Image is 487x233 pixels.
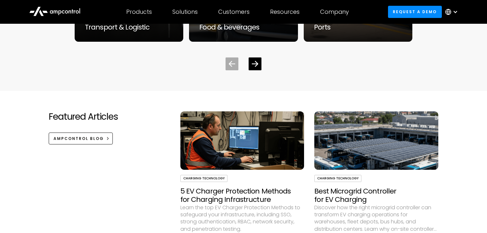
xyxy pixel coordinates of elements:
[199,23,287,31] div: Food & beverages
[180,175,227,182] div: Charging Technology
[270,8,300,15] div: Resources
[172,8,198,15] div: Solutions
[314,204,438,233] p: Discover how the right microgrid controller can transform EV charging operations for warehouses, ...
[314,187,438,204] h3: Best Microgrid Controller for EV Charging
[180,204,304,233] p: Learn the top EV Charger Protection Methods to safeguard your infrastructure, including SSO, stro...
[320,8,349,15] div: Company
[85,23,173,31] div: Transport & Logistic
[126,8,152,15] div: Products
[388,6,442,18] a: Request a demo
[54,136,104,142] div: Ampcontrol Blog
[218,8,250,15] div: Customers
[314,175,361,182] div: Charging Technology
[226,57,238,70] div: Previous slide
[249,57,261,70] div: Next slide
[49,133,113,144] a: Ampcontrol Blog
[314,23,402,31] div: Ports
[180,187,304,204] h3: 5 EV Charger Protection Methods for Charging Infrastructure
[49,111,118,122] h2: Featured Articles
